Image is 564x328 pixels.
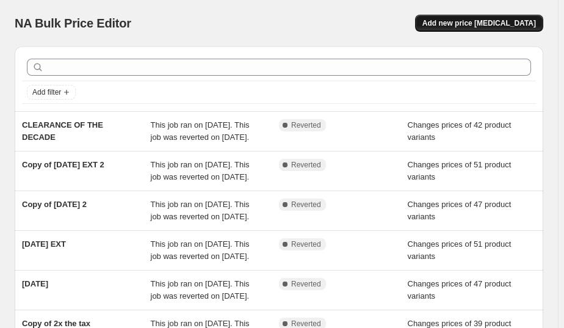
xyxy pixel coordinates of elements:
[422,18,536,28] span: Add new price [MEDICAL_DATA]
[408,160,512,181] span: Changes prices of 51 product variants
[22,319,90,328] span: Copy of 2x the tax
[22,200,87,209] span: Copy of [DATE] 2
[151,279,250,301] span: This job ran on [DATE]. This job was reverted on [DATE].
[291,160,321,170] span: Reverted
[151,120,250,142] span: This job ran on [DATE]. This job was reverted on [DATE].
[408,279,512,301] span: Changes prices of 47 product variants
[22,279,48,288] span: [DATE]
[291,239,321,249] span: Reverted
[291,200,321,210] span: Reverted
[408,200,512,221] span: Changes prices of 47 product variants
[32,87,61,97] span: Add filter
[22,239,66,249] span: [DATE] EXT
[408,120,512,142] span: Changes prices of 42 product variants
[291,279,321,289] span: Reverted
[408,239,512,261] span: Changes prices of 51 product variants
[22,160,104,169] span: Copy of [DATE] EXT 2
[151,200,250,221] span: This job ran on [DATE]. This job was reverted on [DATE].
[22,120,103,142] span: CLEARANCE OF THE DECADE
[15,16,131,30] span: NA Bulk Price Editor
[27,85,76,100] button: Add filter
[151,160,250,181] span: This job ran on [DATE]. This job was reverted on [DATE].
[415,15,543,32] button: Add new price [MEDICAL_DATA]
[151,239,250,261] span: This job ran on [DATE]. This job was reverted on [DATE].
[291,120,321,130] span: Reverted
